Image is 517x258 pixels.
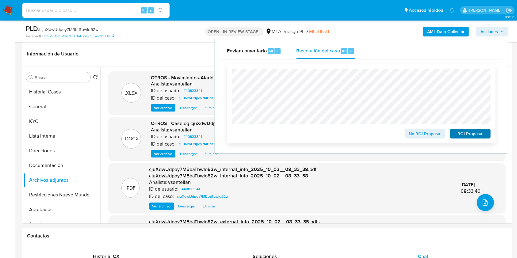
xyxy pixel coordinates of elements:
div: MLA [266,28,281,35]
span: OTROS - Caselog cjuXdwUdpoy7MBbaTbwlo52w_2025_09_17_15_05_31 [151,120,314,127]
span: MIDHIGH [309,28,329,35]
span: cjuXdwUdpoy7MBbaTbwlo52w [179,94,230,102]
span: Alt [342,48,347,54]
p: ID del caso: [149,193,174,199]
span: 440823341 [182,185,201,193]
h6: vsantellan [170,81,193,87]
span: ROI Proposal [454,129,486,138]
button: Historial Casos [24,85,100,99]
button: KYC [24,114,100,129]
p: .PDF [125,185,136,192]
span: Accesos rápidos [409,7,443,13]
span: Enviar comentario [227,47,267,54]
button: Eliminar [201,104,221,112]
button: Ver archivo [149,203,174,210]
button: Ver archivo [151,104,175,112]
h1: Contactos [27,233,507,239]
a: 440823341 [181,133,205,140]
span: Descargar [180,151,197,157]
span: s [150,7,152,13]
button: Restricciones Nuevo Mundo [24,188,100,202]
p: Analista: [151,127,169,133]
button: search-icon [155,6,167,15]
span: 440823341 [183,133,202,140]
p: ID de usuario: [149,186,179,192]
span: Descargar [178,203,195,209]
a: cjuXdwUdpoy7MBbaTbwlo52w [175,193,231,200]
span: No ROI Proposal [409,129,441,138]
button: ROI Proposal [450,129,491,138]
span: cjuXdwUdpoy7MBbaTbwlo52w_internal_info_2025_10_02__08_33_38.pdf - cjuXdwUdpoy7MBbaTbwlo52w_intern... [149,166,320,180]
a: 440823341 [181,87,205,94]
span: r [350,48,352,54]
a: cjuXdwUdpoy7MBbaTbwlo52w [176,140,233,148]
span: cjuXdwUdpoy7MBbaTbwlo52w [177,193,229,200]
input: Buscar usuario o caso... [22,6,170,14]
button: Acciones [476,27,508,36]
button: General [24,99,100,114]
input: Buscar [35,75,88,80]
button: Lista Interna [24,129,100,143]
p: Analista: [151,81,169,87]
b: PLD [26,24,38,33]
b: Person ID [26,33,43,39]
p: Analista: [149,179,168,185]
p: OPEN - IN REVIEW STAGE I [205,27,263,36]
a: Salir [506,7,512,13]
a: cjuXdwUdpoy7MBbaTbwlo52w [176,94,233,102]
span: Eliminar [205,151,218,157]
a: Notificaciones [449,8,454,13]
button: Buscar [29,75,33,80]
button: Direcciones [24,143,100,158]
span: [DATE] 08:33:40 [461,181,481,195]
span: Acciones [481,27,498,36]
span: OTROS - Movimientos-Aladdin-440823341 [151,74,244,81]
button: Descargar [175,203,198,210]
p: ID de usuario: [151,134,180,140]
p: ID de usuario: [151,88,180,94]
h6: vsantellan [170,127,193,133]
span: Resolución del caso [296,47,340,54]
button: Descargar [177,104,200,112]
span: Alt [268,48,273,54]
p: ID del caso: [151,141,176,147]
p: .XLSX [125,90,138,97]
button: Aprobados [24,202,100,217]
span: cjuXdwUdpoy7MBbaTbwlo52w [179,140,230,148]
button: Eliminar [201,150,221,157]
h6: vsantellan [168,179,191,185]
span: Ver archivo [154,105,172,111]
button: Ver archivo [151,150,175,157]
span: Riesgo PLD: [284,28,329,35]
span: Eliminar [205,105,218,111]
button: Volver al orden por defecto [93,75,98,82]
button: Archivos adjuntos [24,173,100,188]
button: No ROI Proposal [405,129,446,138]
p: ID del caso: [151,95,176,101]
span: 3.161.2 [505,14,514,19]
button: Descargar [177,150,200,157]
b: AML Data Collector [427,27,465,36]
span: c [277,48,278,54]
span: Alt [142,7,147,13]
span: Eliminar [203,203,216,209]
button: AML Data Collector [423,27,469,36]
span: cjuXdwUdpoy7MBbaTbwlo52w_external_info_2025_10_02__08_33_35.pdf - cjuXdwUdpoy7MBbaTbwlo52w_extern... [149,218,320,232]
span: Ver archivo [154,151,172,157]
span: Descargar [180,105,197,111]
a: 9b5505b6fde1f037fa02e2c35edfb03d [44,33,114,39]
a: 440823341 [179,185,203,193]
span: 440823341 [183,87,202,94]
button: Documentación [24,158,100,173]
button: Aprobadores [24,217,100,232]
h1: Información de Usuario [27,51,79,57]
p: valentina.santellan@mercadolibre.com [469,7,504,13]
span: Ver archivo [152,203,171,209]
button: Eliminar [200,203,219,210]
span: # cjuXdwUdpoy7MBbaTbwlo52w [38,26,98,32]
button: upload-file [477,194,494,211]
p: .DOCX [124,135,139,142]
